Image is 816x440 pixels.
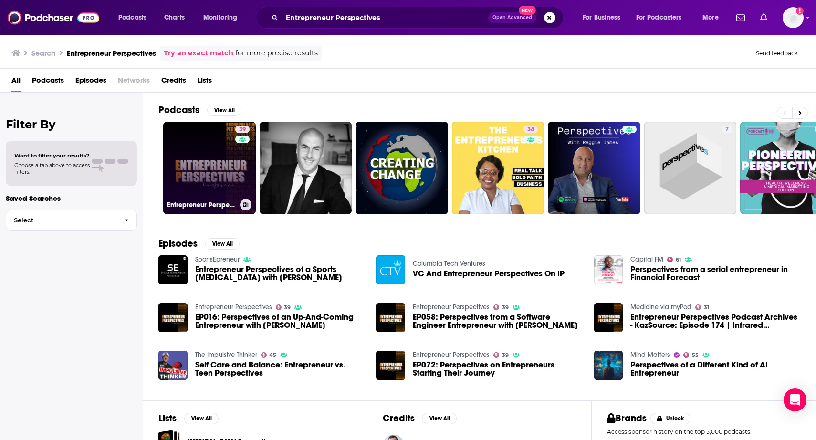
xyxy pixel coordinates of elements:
p: Access sponsor history on the top 5,000 podcasts. [607,428,800,435]
a: 7 [722,126,732,133]
a: 39 [276,304,291,310]
h2: Episodes [158,238,198,250]
a: Columbia Tech Ventures [413,260,485,268]
a: Capital FM [630,255,663,263]
span: EP016: Perspectives of an Up-And-Coming Entrepreneur with [PERSON_NAME] [195,313,365,329]
a: Lists [198,73,212,92]
a: PodcastsView All [158,104,241,116]
span: Logged in as notablypr [783,7,804,28]
span: 39 [502,353,509,357]
a: 45 [261,352,277,358]
a: All [11,73,21,92]
button: open menu [630,10,696,25]
span: for more precise results [235,48,318,59]
button: View All [422,413,457,424]
a: Episodes [75,73,106,92]
div: Open Intercom Messenger [784,388,806,411]
img: EP072: Perspectives on Entrepreneurs Starting Their Journey [376,351,405,380]
a: Show notifications dropdown [756,10,771,26]
a: Perspectives from a serial entrepreneur in Financial Forecast [630,265,800,282]
img: Entrepreneur Perspectives of a Sports Psychologist with Derek Bylsma [158,255,188,284]
img: Perspectives from a serial entrepreneur in Financial Forecast [594,255,623,284]
button: Select [6,210,137,231]
span: For Podcasters [636,11,682,24]
span: 34 [527,125,534,135]
img: Perspectives of a Different Kind of AI Entrepreneur [594,351,623,380]
a: 39 [493,352,509,358]
span: 7 [725,125,729,135]
a: SportsEpreneur [195,255,240,263]
span: 39 [239,125,246,135]
button: Show profile menu [783,7,804,28]
a: EP058: Perspectives from a Software Engineer Entrepreneur with Carl Finch [413,313,583,329]
a: Entrepreneur Perspectives of a Sports Psychologist with Derek Bylsma [195,265,365,282]
a: 34 [523,126,538,133]
button: View All [207,105,241,116]
a: VC And Entrepreneur Perspectives On IP [413,270,565,278]
span: Networks [118,73,150,92]
span: 55 [692,353,699,357]
a: Perspectives of a Different Kind of AI Entrepreneur [630,361,800,377]
a: EP058: Perspectives from a Software Engineer Entrepreneur with Carl Finch [376,303,405,332]
img: Podchaser - Follow, Share and Rate Podcasts [8,9,99,27]
span: Entrepreneur Perspectives of a Sports [MEDICAL_DATA] with [PERSON_NAME] [195,265,365,282]
h2: Credits [383,412,415,424]
span: 31 [704,305,709,310]
a: 31 [695,304,709,310]
button: View All [205,238,240,250]
h2: Podcasts [158,104,199,116]
button: open menu [197,10,250,25]
span: Monitoring [203,11,237,24]
h3: Entrepreneur Perspectives [67,49,156,58]
a: 39 [235,126,250,133]
a: 39 [493,304,509,310]
a: ListsView All [158,412,219,424]
a: The Impulsive Thinker [195,351,257,359]
img: EP016: Perspectives of an Up-And-Coming Entrepreneur with Dominique Lawrence [158,303,188,332]
img: VC And Entrepreneur Perspectives On IP [376,255,405,284]
input: Search podcasts, credits, & more... [282,10,488,25]
span: 61 [676,258,681,262]
span: Want to filter your results? [14,152,90,159]
h3: Entrepreneur Perspectives [167,201,236,209]
a: Show notifications dropdown [732,10,749,26]
span: 39 [284,305,291,310]
a: CreditsView All [383,412,457,424]
div: Search podcasts, credits, & more... [265,7,573,29]
span: EP058: Perspectives from a Software Engineer Entrepreneur with [PERSON_NAME] [413,313,583,329]
h3: Search [31,49,55,58]
span: Select [6,217,116,223]
a: 39Entrepreneur Perspectives [163,122,256,214]
a: 55 [683,352,699,358]
a: Medicine via myPod [630,303,691,311]
span: Open Advanced [492,15,532,20]
span: New [519,6,536,15]
a: EpisodesView All [158,238,240,250]
span: Choose a tab above to access filters. [14,162,90,175]
span: Podcasts [32,73,64,92]
a: Charts [158,10,190,25]
span: Entrepreneur Perspectives Podcast Archives - KazSource: Episode 174 | Infrared Technology Meets P... [630,313,800,329]
a: Credits [161,73,186,92]
img: Entrepreneur Perspectives Podcast Archives - KazSource: Episode 174 | Infrared Technology Meets P... [594,303,623,332]
a: EP072: Perspectives on Entrepreneurs Starting Their Journey [413,361,583,377]
a: EP016: Perspectives of an Up-And-Coming Entrepreneur with Dominique Lawrence [195,313,365,329]
span: 39 [502,305,509,310]
span: 45 [269,353,276,357]
p: Saved Searches [6,194,137,203]
button: open menu [696,10,731,25]
button: open menu [112,10,159,25]
a: Try an exact match [164,48,233,59]
img: Self Care and Balance: Entrepreneur vs. Teen Perspectives [158,351,188,380]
